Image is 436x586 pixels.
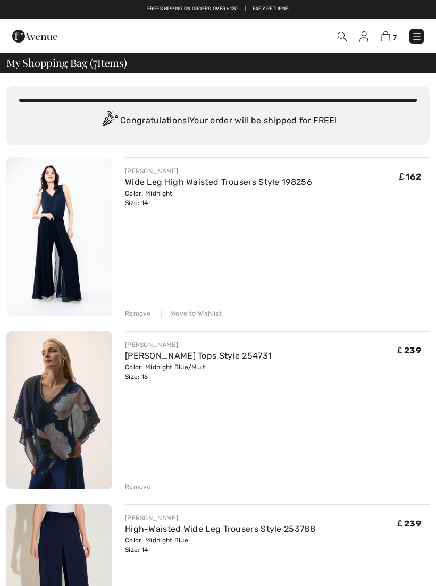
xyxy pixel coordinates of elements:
[381,31,390,41] img: Shopping Bag
[338,32,347,41] img: Search
[359,31,368,42] img: My Info
[125,351,272,361] a: [PERSON_NAME] Tops Style 254731
[245,5,246,13] span: |
[125,536,315,555] div: Color: Midnight Blue Size: 14
[125,482,151,491] div: Remove
[99,111,120,132] img: Congratulation2.svg
[125,524,315,534] a: High-Waisted Wide Leg Trousers Style 253788
[6,57,127,68] span: My Shopping Bag ( Items)
[125,189,312,208] div: Color: Midnight Size: 14
[412,31,422,42] img: Menu
[147,5,238,13] a: Free shipping on orders over ₤120
[125,177,312,187] a: Wide Leg High Waisted Trousers Style 198256
[93,55,97,69] span: 7
[125,166,312,176] div: [PERSON_NAME]
[253,5,289,13] a: Easy Returns
[125,340,272,350] div: [PERSON_NAME]
[125,309,151,318] div: Remove
[399,172,421,182] span: ₤ 162
[393,33,397,41] span: 7
[19,111,417,132] div: Congratulations! Your order will be shipped for FREE!
[398,519,421,529] span: ₤ 239
[6,157,112,316] img: Wide Leg High Waisted Trousers Style 198256
[398,345,421,355] span: ₤ 239
[12,26,57,47] img: 1ère Avenue
[125,362,272,381] div: Color: Midnight Blue/Multi Size: 16
[161,309,222,318] div: Move to Wishlist
[381,30,397,43] a: 7
[125,513,315,523] div: [PERSON_NAME]
[6,331,112,489] img: Joseph Ribkoff Tops Style 254731
[12,30,57,40] a: 1ère Avenue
